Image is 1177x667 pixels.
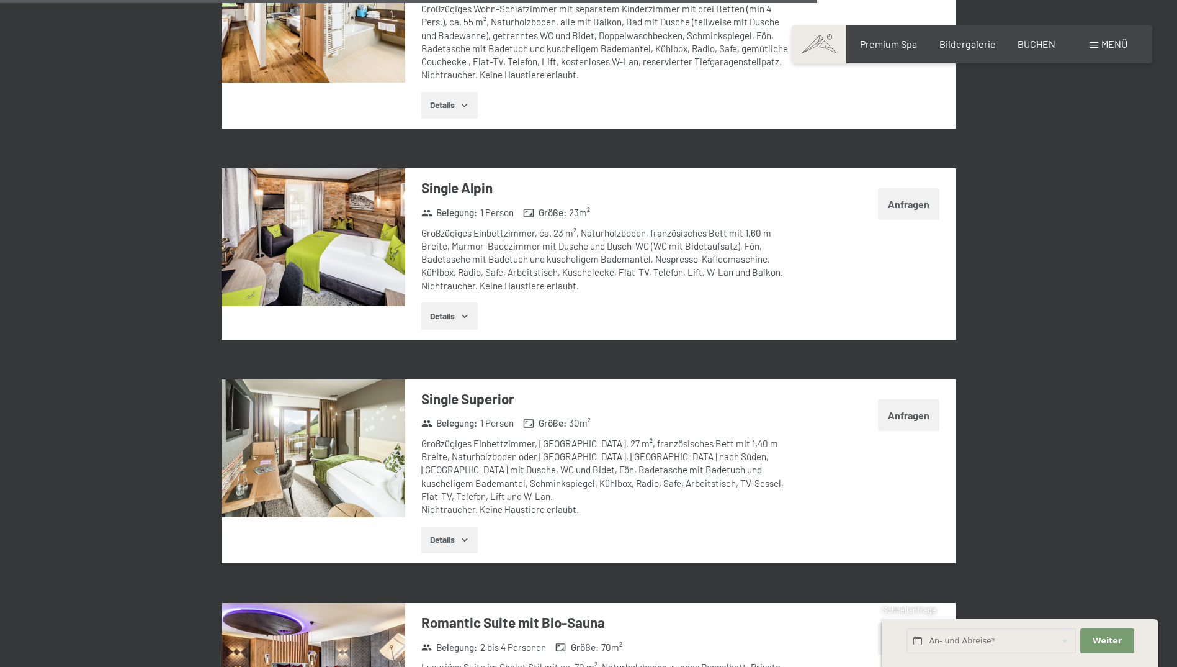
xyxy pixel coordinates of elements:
button: Weiter [1080,628,1134,654]
strong: Größe : [523,206,566,219]
div: Großzügiges Wohn-Schlafzimmer mit separatem Kinderzimmer mit drei Betten (min 4 Pers.), ca. 55 m²... [421,2,790,82]
button: Anfragen [878,623,939,655]
span: 1 Person [480,206,514,219]
button: Details [421,302,478,330]
span: 2 bis 4 Personen [480,641,546,654]
strong: Belegung : [421,417,478,430]
h3: Single Alpin [421,178,790,197]
span: Weiter [1093,635,1122,647]
a: Bildergalerie [939,38,996,50]
h3: Single Superior [421,389,790,409]
span: 23 m² [569,206,590,219]
img: mss_renderimg.php [222,168,405,306]
h3: Romantic Suite mit Bio-Sauna [421,613,790,632]
strong: Größe : [555,641,599,654]
span: Schnellanfrage [882,605,936,615]
div: Großzügiges Einbettzimmer, [GEOGRAPHIC_DATA]. 27 m², französisches Bett mit 1,40 m Breite, Naturh... [421,437,790,517]
button: Anfragen [878,399,939,431]
span: 30 m² [569,417,591,430]
strong: Größe : [523,417,566,430]
strong: Belegung : [421,641,478,654]
a: BUCHEN [1018,38,1055,50]
button: Anfragen [878,188,939,220]
img: mss_renderimg.php [222,379,405,517]
div: Großzügiges Einbettzimmer, ca. 23 m², Naturholzboden, französisches Bett mit 1,60 m Breite, Marmo... [421,227,790,293]
span: 1 Person [480,417,514,430]
button: Details [421,527,478,554]
strong: Belegung : [421,206,478,219]
span: 70 m² [601,641,622,654]
button: Details [421,92,478,119]
span: Menü [1101,38,1127,50]
a: Premium Spa [860,38,917,50]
